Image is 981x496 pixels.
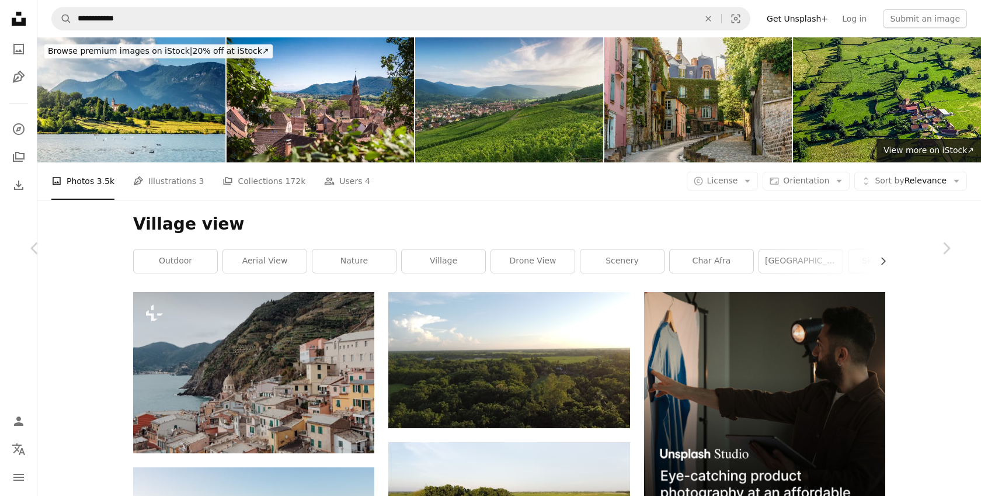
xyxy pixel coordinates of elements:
a: village [402,249,485,273]
h1: Village view [133,214,885,235]
img: French landscape with small church steeple along Rhone river and Grand Colombier Bugey Alps mount... [37,37,225,162]
span: 20% off at iStock ↗ [48,46,269,56]
a: Collections 172k [222,162,305,200]
button: Language [7,438,30,461]
form: Find visuals sitewide [51,7,750,30]
a: nature [312,249,396,273]
a: Download History [7,174,30,197]
a: Get Unsplash+ [760,9,835,28]
a: A view of a town with a body of water in the background [133,367,374,378]
a: char afra [670,249,753,273]
img: Vineyard during sunset (alsage) [415,37,603,162]
span: Orientation [783,176,829,185]
a: Photos [7,37,30,61]
span: 4 [365,175,370,188]
button: Orientation [763,172,850,190]
button: Visual search [722,8,750,30]
a: drone view [491,249,575,273]
a: scenery [580,249,664,273]
span: License [707,176,738,185]
a: Log in / Sign up [7,410,30,433]
a: Users 4 [324,162,370,200]
button: License [687,172,759,190]
a: outdoor [134,249,217,273]
span: View more on iStock ↗ [883,145,974,155]
img: A view of a town with a body of water in the background [133,292,374,453]
a: an aerial view of a lush green forest [388,355,629,365]
img: an aerial view of a lush green forest [388,292,629,428]
a: Illustrations 3 [133,162,204,200]
span: Sort by [875,176,904,185]
button: Sort byRelevance [854,172,967,190]
span: Relevance [875,175,947,187]
img: Village in burgundy [793,37,981,162]
img: Charming Rue de l'Abreuvoir: Montmartre's Historic Gem in Paris, France [604,37,792,162]
span: 172k [285,175,305,188]
a: View more on iStock↗ [876,139,981,162]
a: Explore [7,117,30,141]
a: Log in [835,9,874,28]
span: Browse premium images on iStock | [48,46,192,56]
a: [GEOGRAPHIC_DATA] [759,249,843,273]
button: Search Unsplash [52,8,72,30]
a: aerial view [223,249,307,273]
a: Illustrations [7,65,30,89]
a: Collections [7,145,30,169]
button: Submit an image [883,9,967,28]
button: Clear [695,8,721,30]
span: 3 [199,175,204,188]
a: Next [911,192,981,304]
button: scroll list to the right [872,249,885,273]
a: sky of village [848,249,932,273]
a: Browse premium images on iStock|20% off at iStock↗ [37,37,280,65]
img: Typical french village with rooftops, church and hills in the background [227,37,415,162]
button: Menu [7,466,30,489]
